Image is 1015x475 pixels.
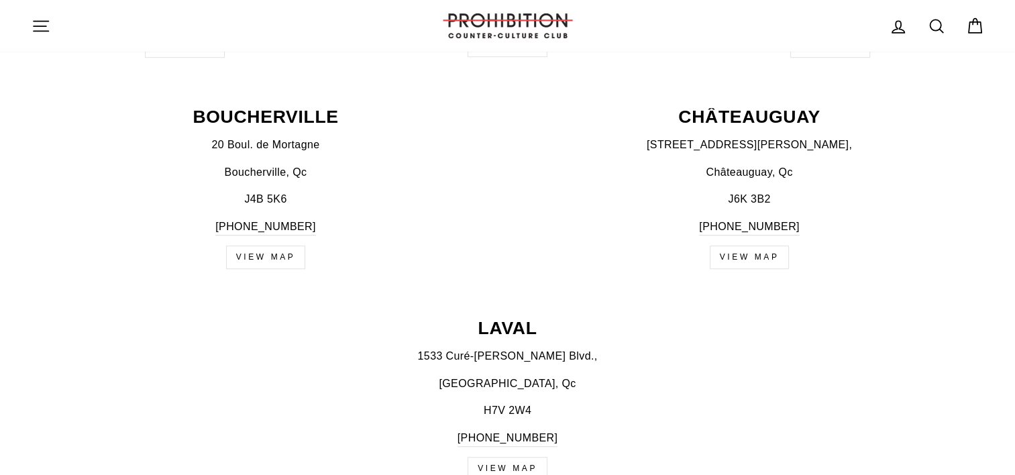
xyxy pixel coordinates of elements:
a: [PHONE_NUMBER] [699,218,800,236]
a: [PHONE_NUMBER] [215,218,316,236]
p: [STREET_ADDRESS][PERSON_NAME], [515,136,984,154]
p: 1533 Curé-[PERSON_NAME] Blvd., [32,348,984,365]
p: [GEOGRAPHIC_DATA], Qc [32,375,984,392]
a: view map [226,246,306,269]
p: LAVAL [32,319,984,337]
p: 20 Boul. de Mortagne [32,136,500,154]
p: Châteauguay, Qc [515,164,984,181]
p: Boucherville, Qc [32,164,500,181]
p: J4B 5K6 [32,191,500,208]
a: [PHONE_NUMBER] [458,429,558,447]
p: J6K 3B2 [515,191,984,208]
p: H7V 2W4 [32,402,984,419]
a: view map [710,246,790,269]
p: CHÂTEAUGUAY [515,108,984,126]
img: PROHIBITION COUNTER-CULTURE CLUB [441,13,575,38]
p: BOUCHERVILLE [32,108,500,126]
